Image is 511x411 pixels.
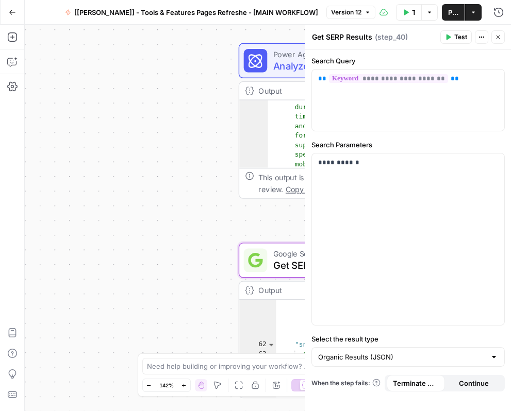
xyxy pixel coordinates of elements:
[312,32,372,42] textarea: Get SERP Results
[286,185,341,194] span: Copy the output
[396,4,421,21] button: Test Workflow
[258,85,426,97] div: Output
[267,340,275,350] span: Toggle code folding, rows 62 through 64
[442,4,465,21] button: Publish
[258,284,426,296] div: Output
[239,350,276,369] div: 63
[273,248,421,260] span: Google Search
[273,258,421,272] span: Get SERP Results
[412,7,415,18] span: Test Workflow
[239,243,467,398] div: Google SearchGet SERP ResultsStep 40Output "snippet":"Turn any article, blog, or webpage into an ...
[375,32,408,42] span: ( step_40 )
[454,32,467,42] span: Test
[311,334,505,344] label: Select the result type
[393,378,439,388] span: Terminate Workflow
[459,378,489,388] span: Continue
[74,7,318,18] span: [[PERSON_NAME]] - Tools & Features Pages Refreshe - [MAIN WORKFLOW]
[326,6,375,19] button: Version 12
[318,352,486,362] input: Organic Results (JSON)
[239,340,276,350] div: 62
[445,375,503,391] button: Continue
[258,172,459,195] div: This output is too large & has been abbreviated for review. to view the full content.
[159,381,174,389] span: 142%
[239,293,276,340] div: 61
[273,59,422,73] span: Analyze SERP for Target Keyword - Top 10 SERPs
[311,56,505,66] label: Search Query
[311,379,381,388] a: When the step fails:
[440,30,472,44] button: Test
[448,7,458,18] span: Publish
[59,4,324,21] button: [[PERSON_NAME]] - Tools & Features Pages Refreshe - [MAIN WORKFLOW]
[311,140,505,150] label: Search Parameters
[239,43,467,199] div: Power AgentAnalyze SERP for Target Keyword - Top 10 SERPsStep 53Output , or deceptive buttons\n- ...
[331,8,361,17] span: Version 12
[273,48,422,60] span: Power Agent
